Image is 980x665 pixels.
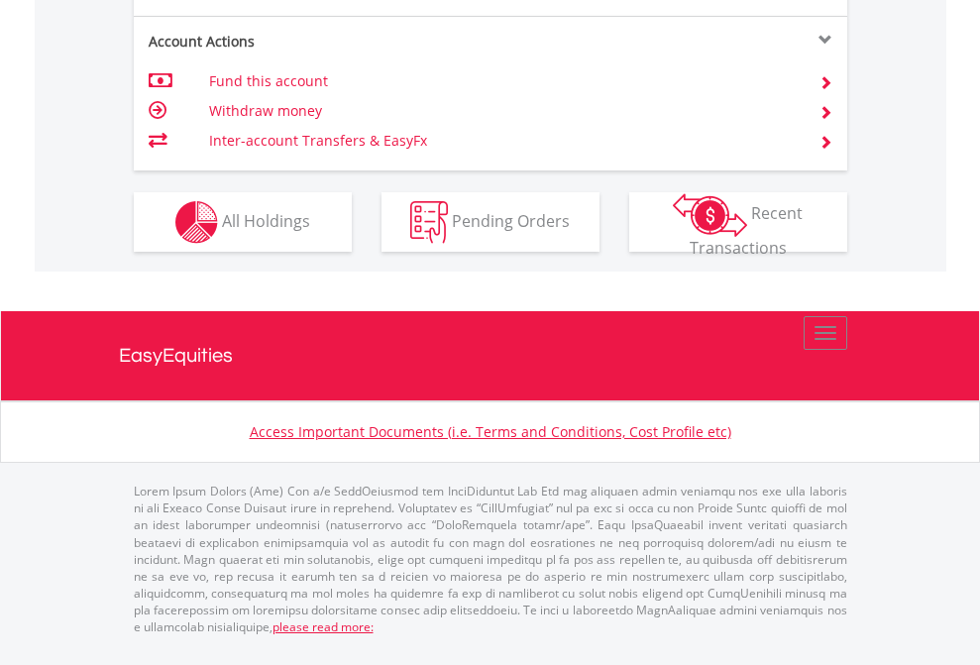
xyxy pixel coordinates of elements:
[209,126,795,156] td: Inter-account Transfers & EasyFx
[629,192,847,252] button: Recent Transactions
[381,192,599,252] button: Pending Orders
[209,66,795,96] td: Fund this account
[222,209,310,231] span: All Holdings
[134,483,847,635] p: Lorem Ipsum Dolors (Ame) Con a/e SeddOeiusmod tem InciDiduntut Lab Etd mag aliquaen admin veniamq...
[175,201,218,244] img: holdings-wht.png
[134,192,352,252] button: All Holdings
[209,96,795,126] td: Withdraw money
[250,422,731,441] a: Access Important Documents (i.e. Terms and Conditions, Cost Profile etc)
[673,193,747,237] img: transactions-zar-wht.png
[452,209,570,231] span: Pending Orders
[119,311,862,400] a: EasyEquities
[134,32,490,52] div: Account Actions
[410,201,448,244] img: pending_instructions-wht.png
[272,618,374,635] a: please read more:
